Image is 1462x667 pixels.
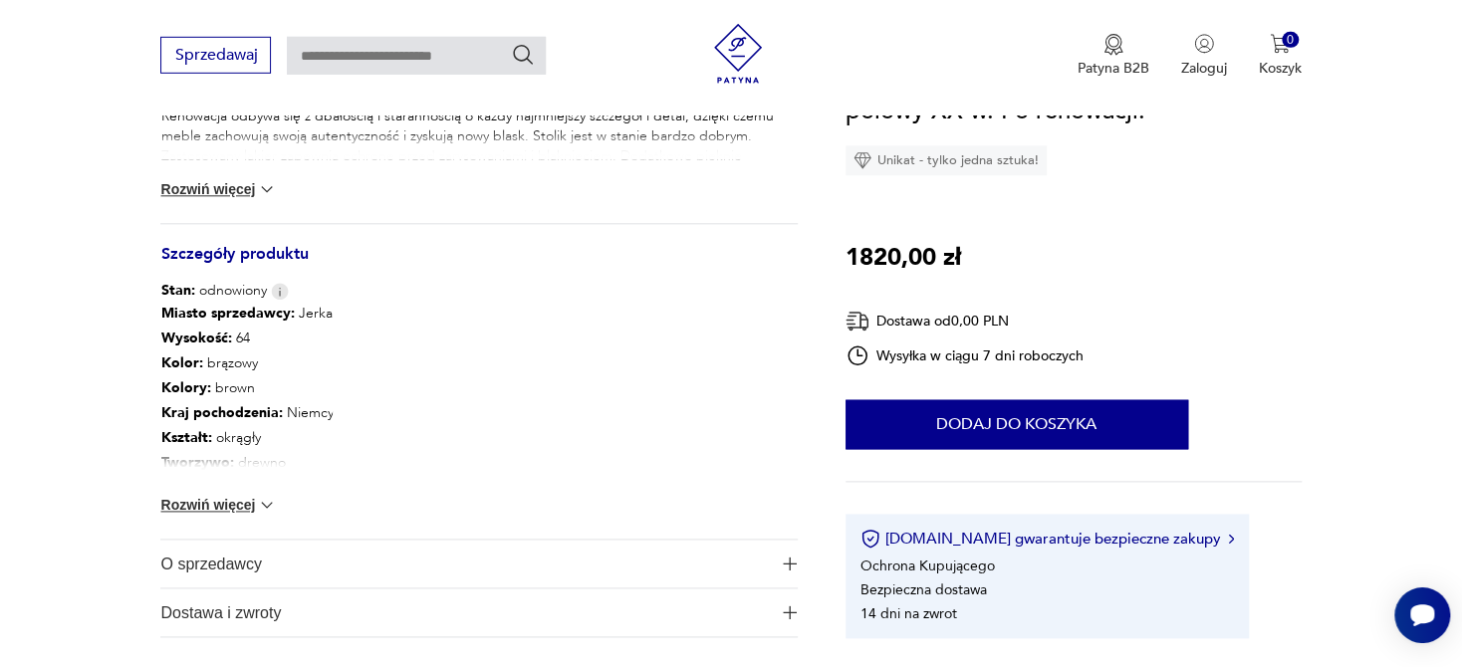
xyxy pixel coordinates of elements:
img: Ikonka użytkownika [1194,34,1214,54]
p: Zaloguj [1181,59,1227,78]
img: Ikona plusa [783,605,797,619]
li: Bezpieczna dostawa [860,579,987,598]
p: okrągły [160,425,333,450]
p: brown [160,375,333,400]
button: 0Koszyk [1259,34,1302,78]
span: Dostawa i zwroty [160,588,770,636]
button: Rozwiń więcej [160,179,276,199]
a: Ikona medaluPatyna B2B [1078,34,1149,78]
img: chevron down [257,179,277,199]
img: Info icon [271,283,289,300]
p: Stolik po gruntownej renowacji: Renowacja odbywa się z dbałością i starannością o każdy najmniejs... [160,87,797,186]
p: drewno [160,450,333,475]
button: Rozwiń więcej [160,495,276,515]
div: Unikat - tylko jedna sztuka! [846,145,1047,175]
img: Ikona dostawy [846,309,869,333]
img: Patyna - sklep z meblami i dekoracjami vintage [708,24,768,84]
b: Stan: [160,281,194,300]
img: Ikona plusa [783,556,797,570]
p: brązowy [160,350,333,375]
b: Kolor: [160,353,202,372]
div: 0 [1282,32,1299,49]
button: [DOMAIN_NAME] gwarantuje bezpieczne zakupy [860,529,1234,549]
li: Ochrona Kupującego [860,556,995,574]
b: Kraj pochodzenia : [160,403,282,422]
img: Ikona koszyka [1270,34,1290,54]
b: Wysokość : [160,329,231,347]
h3: Szczegóły produktu [160,248,797,281]
button: Ikona plusaDostawa i zwroty [160,588,797,636]
p: Koszyk [1259,59,1302,78]
img: Ikona medalu [1103,34,1123,56]
b: Miasto sprzedawcy : [160,304,294,323]
button: Zaloguj [1181,34,1227,78]
button: Szukaj [511,43,535,67]
a: Sprzedawaj [160,50,271,64]
img: Ikona diamentu [853,151,871,169]
li: 14 dni na zwrot [860,603,957,622]
div: Wysyłka w ciągu 7 dni roboczych [846,343,1085,367]
button: Dodaj do koszyka [846,399,1188,449]
img: Ikona strzałki w prawo [1228,534,1234,544]
button: Ikona plusaO sprzedawcy [160,540,797,587]
button: Patyna B2B [1078,34,1149,78]
p: Jerka [160,301,333,326]
img: chevron down [257,495,277,515]
p: Patyna B2B [1078,59,1149,78]
b: Kolory : [160,378,210,397]
div: Dostawa od 0,00 PLN [846,309,1085,333]
span: O sprzedawcy [160,540,770,587]
p: 64 [160,326,333,350]
b: Kształt : [160,428,211,447]
p: 1820,00 zł [846,239,961,277]
b: Tworzywo : [160,453,233,472]
img: Ikona certyfikatu [860,529,880,549]
button: Sprzedawaj [160,37,271,74]
span: odnowiony [160,281,266,301]
iframe: Smartsupp widget button [1394,587,1450,643]
p: Niemcy [160,400,333,425]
